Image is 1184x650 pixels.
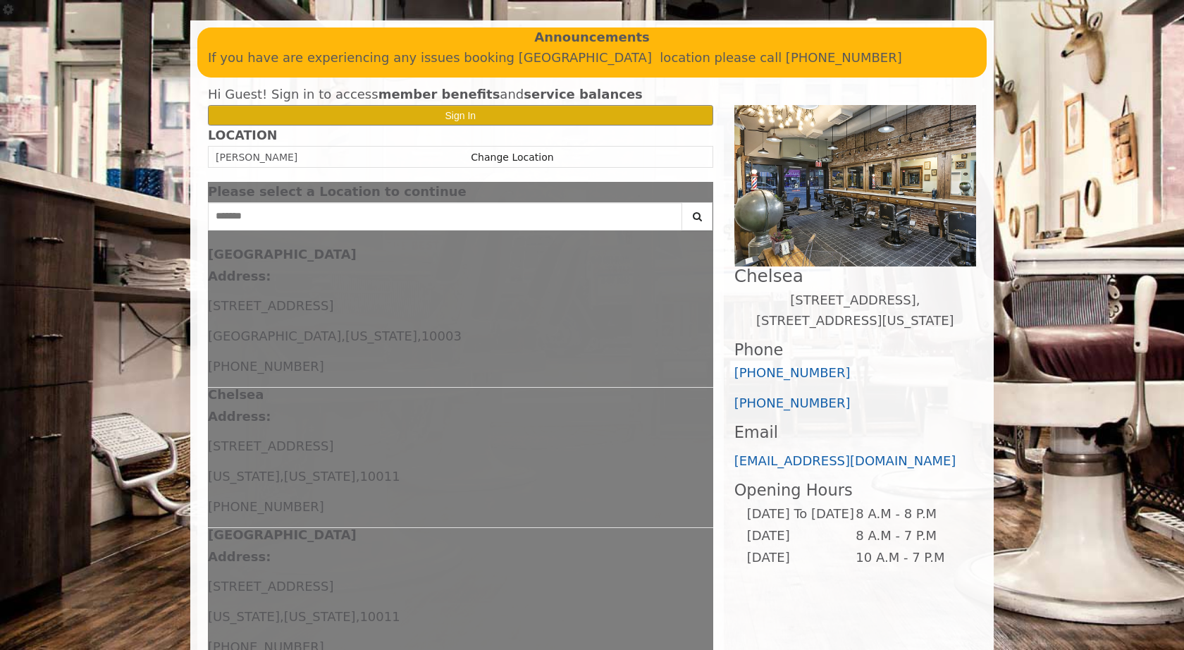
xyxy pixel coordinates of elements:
span: [PERSON_NAME] [216,152,297,163]
span: [US_STATE] [284,609,356,624]
button: close dialog [692,188,713,197]
a: [EMAIL_ADDRESS][DOMAIN_NAME] [734,453,956,468]
span: , [280,469,284,484]
td: [DATE] [746,525,855,547]
p: [STREET_ADDRESS],[STREET_ADDRESS][US_STATE] [734,290,976,331]
a: [PHONE_NUMBER] [734,395,851,410]
h3: Opening Hours [734,482,976,499]
span: [US_STATE] [208,469,280,484]
p: If you have are experiencing any issues booking [GEOGRAPHIC_DATA] location please call [PHONE_NUM... [208,48,976,68]
h3: Phone [734,341,976,359]
span: [STREET_ADDRESS] [208,439,333,453]
td: 8 A.M - 8 P.M [855,503,964,525]
span: [US_STATE] [345,329,417,343]
td: 8 A.M - 7 P.M [855,525,964,547]
span: , [417,329,421,343]
b: Chelsea [208,387,264,402]
div: Center Select [208,202,713,238]
h2: Chelsea [734,266,976,286]
span: , [341,329,345,343]
span: [STREET_ADDRESS] [208,298,333,313]
span: [PHONE_NUMBER] [208,499,324,514]
span: [STREET_ADDRESS] [208,579,333,594]
td: [DATE] [746,547,855,569]
b: Address: [208,549,271,564]
b: member benefits [378,87,500,102]
span: [US_STATE] [284,469,356,484]
i: Search button [689,211,705,221]
input: Search Center [208,202,682,231]
b: [GEOGRAPHIC_DATA] [208,527,357,542]
span: [GEOGRAPHIC_DATA] [208,329,341,343]
a: [PHONE_NUMBER] [734,365,851,380]
span: , [280,609,284,624]
span: Please select a Location to continue [208,184,467,199]
td: [DATE] To [DATE] [746,503,855,525]
div: Hi Guest! Sign in to access and [208,85,713,105]
span: 10011 [359,469,400,484]
b: Announcements [534,27,650,48]
h3: Email [734,424,976,441]
b: service balances [524,87,643,102]
span: 10003 [421,329,462,343]
span: 10011 [359,609,400,624]
td: 10 A.M - 7 P.M [855,547,964,569]
a: Change Location [471,152,553,163]
button: Sign In [208,105,713,125]
span: [US_STATE] [208,609,280,624]
b: [GEOGRAPHIC_DATA] [208,247,357,262]
span: , [356,469,360,484]
span: [PHONE_NUMBER] [208,359,324,374]
b: Address: [208,409,271,424]
b: LOCATION [208,128,277,142]
b: Address: [208,269,271,283]
span: , [356,609,360,624]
